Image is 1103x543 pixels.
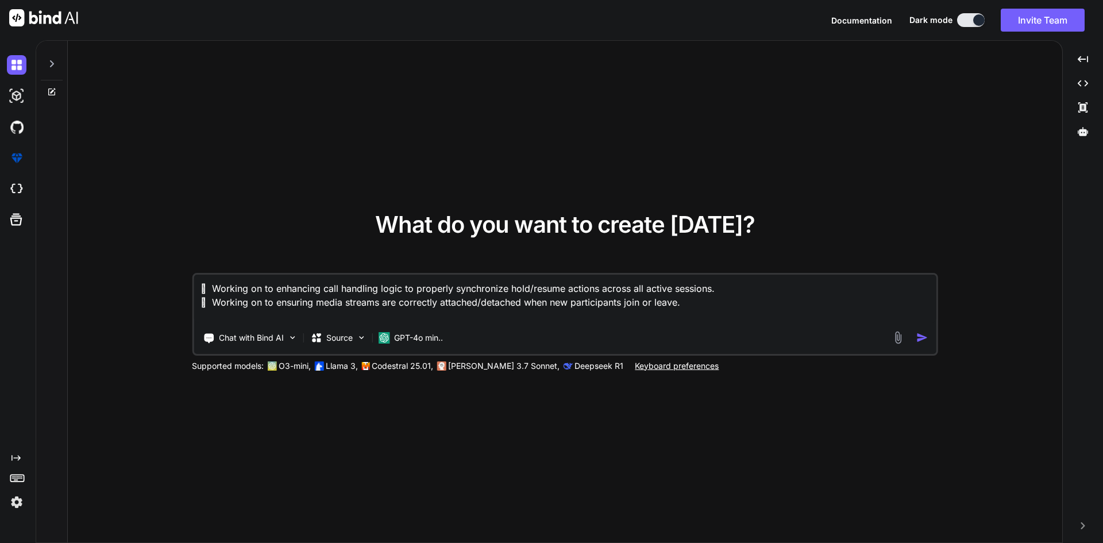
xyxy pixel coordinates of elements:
button: Invite Team [1001,9,1085,32]
img: Pick Tools [287,333,297,342]
img: GPT-4o mini [378,332,389,344]
p: Deepseek R1 [574,360,623,372]
img: cloudideIcon [7,179,26,199]
span: Dark mode [909,14,952,26]
p: Codestral 25.01, [372,360,433,372]
img: githubDark [7,117,26,137]
p: [PERSON_NAME] 3.7 Sonnet, [448,360,560,372]
textarea:  Working on to enhancing call handling logic to properly synchronize hold/resume actions across ... [194,275,936,323]
img: GPT-4 [267,361,276,371]
p: Llama 3, [326,360,358,372]
img: darkChat [7,55,26,75]
p: Keyboard preferences [635,360,719,372]
img: settings [7,492,26,512]
img: claude [563,361,572,371]
img: attachment [892,331,905,344]
span: Documentation [831,16,892,25]
img: Bind AI [9,9,78,26]
span: What do you want to create [DATE]? [375,210,755,238]
img: Mistral-AI [361,362,369,370]
p: Supported models: [192,360,264,372]
p: O3-mini, [279,360,311,372]
img: Llama2 [314,361,323,371]
img: icon [916,332,928,344]
img: Pick Models [356,333,366,342]
p: Source [326,332,353,344]
button: Documentation [831,14,892,26]
p: GPT-4o min.. [394,332,443,344]
img: claude [437,361,446,371]
img: premium [7,148,26,168]
p: Chat with Bind AI [219,332,284,344]
img: darkAi-studio [7,86,26,106]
